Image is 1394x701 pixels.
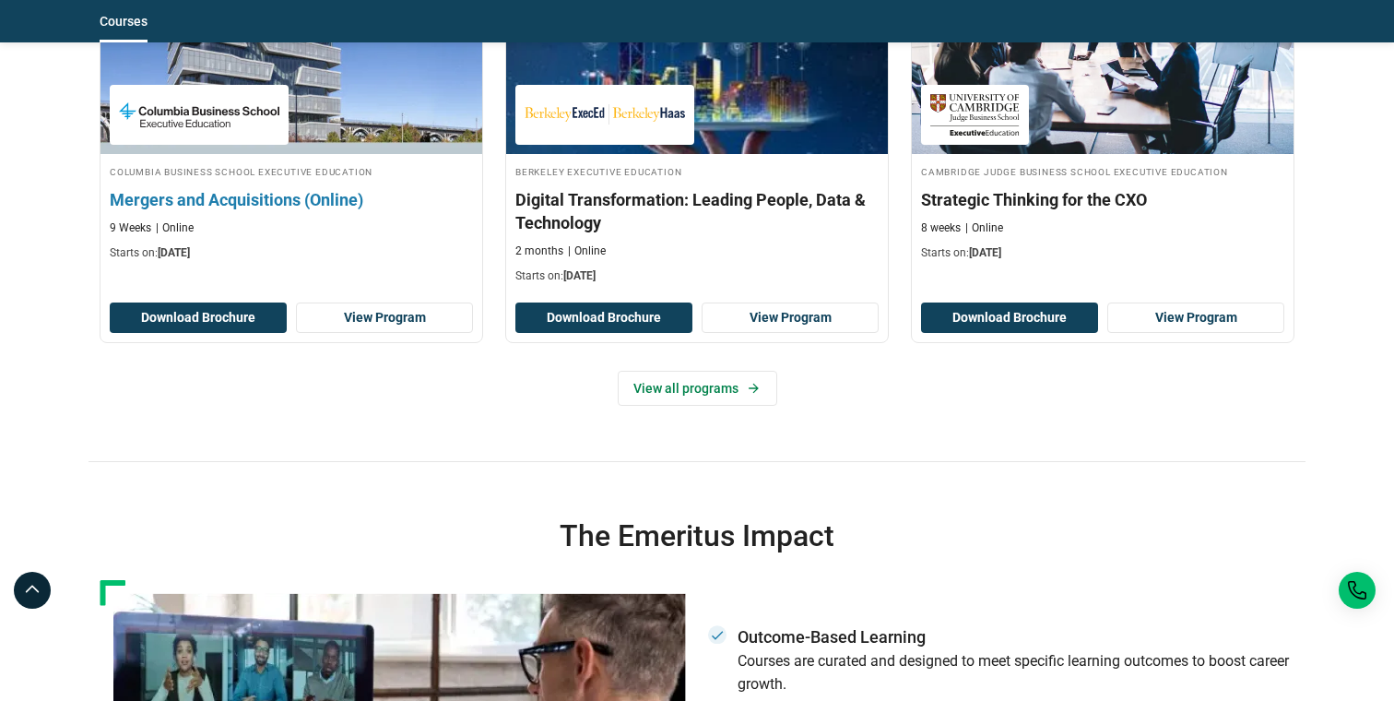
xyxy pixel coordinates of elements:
[515,268,879,284] p: Starts on:
[158,246,190,259] span: [DATE]
[515,188,879,234] h3: Digital Transformation: Leading People, Data & Technology
[110,220,151,236] p: 9 Weeks
[156,220,194,236] p: Online
[1107,303,1284,334] a: View Program
[515,244,563,259] p: 2 months
[110,303,287,334] button: Download Brochure
[969,246,1001,259] span: [DATE]
[921,163,1284,179] h4: Cambridge Judge Business School Executive Education
[110,188,473,211] h3: Mergers and Acquisitions (Online)
[568,244,606,259] p: Online
[702,303,879,334] a: View Program
[921,188,1284,211] h3: Strategic Thinking for the CXO
[930,94,1020,136] img: Cambridge Judge Business School Executive Education
[965,220,1003,236] p: Online
[563,269,596,282] span: [DATE]
[525,94,685,136] img: Berkeley Executive Education
[119,94,279,136] img: Columbia Business School Executive Education
[515,163,879,179] h4: Berkeley Executive Education
[296,303,473,334] a: View Program
[618,371,777,406] a: View all programs
[738,625,1294,648] p: Outcome-Based Learning
[921,220,961,236] p: 8 weeks
[921,245,1284,261] p: Starts on:
[110,245,473,261] p: Starts on:
[738,649,1294,696] p: Courses are curated and designed to meet specific learning outcomes to boost career growth.
[515,303,692,334] button: Download Brochure
[110,163,473,179] h4: Columbia Business School Executive Education
[921,303,1098,334] button: Download Brochure
[100,517,1294,554] h3: The Emeritus Impact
